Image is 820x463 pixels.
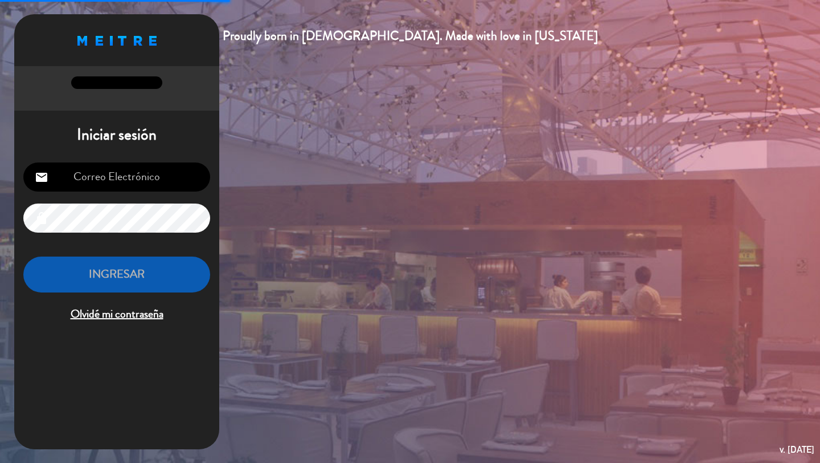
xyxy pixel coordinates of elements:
i: email [35,170,48,184]
h1: Iniciar sesión [14,125,219,145]
button: INGRESAR [23,257,210,293]
i: lock [35,212,48,225]
input: Correo Electrónico [23,163,210,192]
span: Olvidé mi contraseña [23,305,210,324]
div: v. [DATE] [780,442,814,457]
